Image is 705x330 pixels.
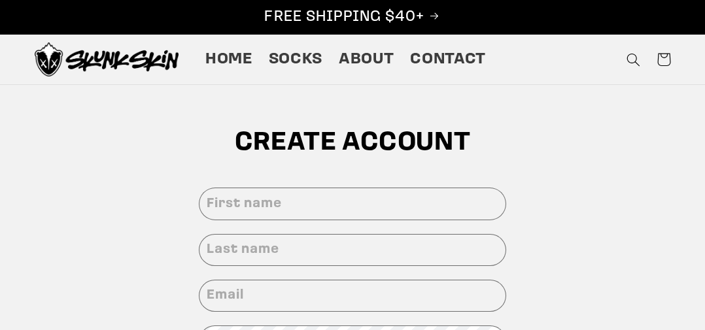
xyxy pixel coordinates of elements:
[14,7,691,27] p: FREE SHIPPING $40+
[619,44,649,74] summary: Search
[260,41,330,78] a: Socks
[199,126,506,160] h1: Create account
[402,41,494,78] a: Contact
[205,50,252,70] span: Home
[330,41,402,78] a: About
[35,42,179,76] img: Skunk Skin Anti-Odor Socks.
[339,50,394,70] span: About
[197,41,260,78] a: Home
[410,50,485,70] span: Contact
[269,50,322,70] span: Socks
